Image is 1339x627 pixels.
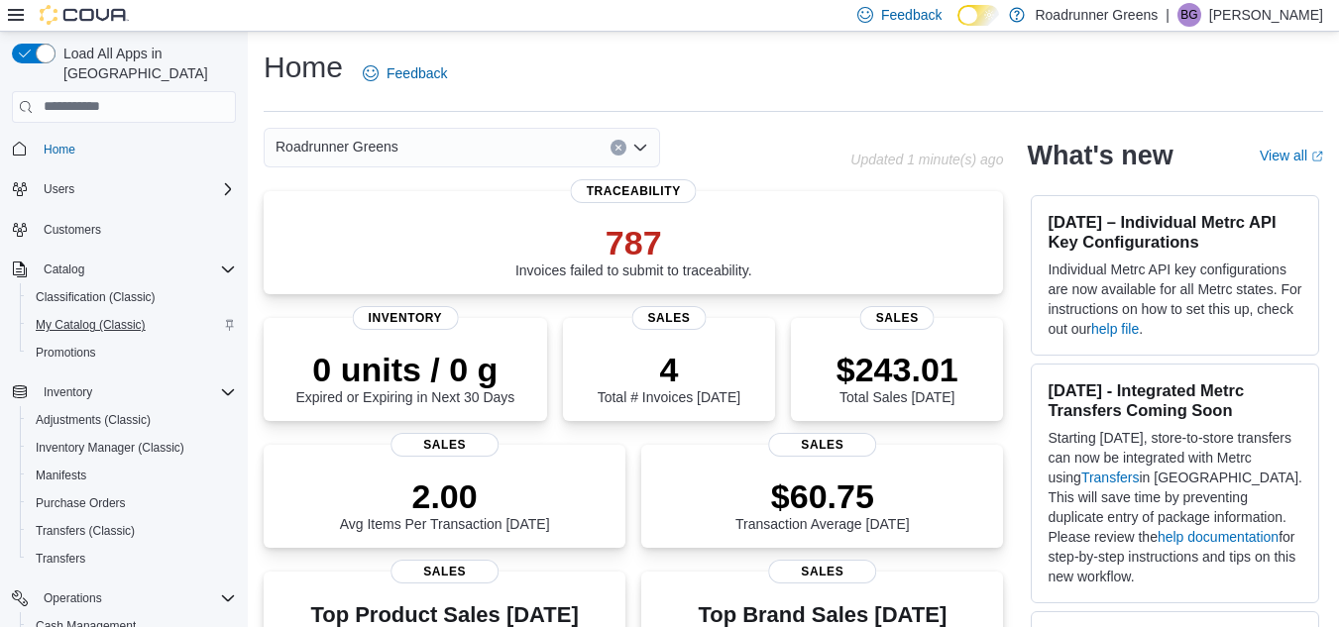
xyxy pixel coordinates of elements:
span: Purchase Orders [36,495,126,511]
span: Inventory Manager (Classic) [28,436,236,460]
button: Users [4,175,244,203]
span: Promotions [28,341,236,365]
button: Users [36,177,82,201]
button: Transfers [20,545,244,573]
p: $243.01 [837,350,958,389]
span: Transfers (Classic) [36,523,135,539]
span: Catalog [44,261,84,277]
span: Purchase Orders [28,491,236,515]
button: Adjustments (Classic) [20,406,244,434]
span: Inventory [36,380,236,404]
p: 787 [515,223,752,262]
span: Inventory Manager (Classic) [36,440,184,456]
span: Adjustments (Classic) [36,412,151,428]
a: Customers [36,218,109,242]
p: 2.00 [340,476,550,516]
a: My Catalog (Classic) [28,313,154,337]
span: Transfers (Classic) [28,519,236,543]
span: Transfers [28,547,236,571]
button: Transfers (Classic) [20,517,244,545]
a: Home [36,138,83,161]
button: Manifests [20,462,244,489]
h3: [DATE] - Integrated Metrc Transfers Coming Soon [1048,380,1302,420]
a: help file [1091,321,1139,337]
a: Manifests [28,464,94,487]
span: Home [36,137,236,161]
button: Inventory [36,380,100,404]
div: Expired or Expiring in Next 30 Days [295,350,514,405]
button: Clear input [611,140,626,156]
p: Updated 1 minute(s) ago [850,152,1003,167]
h3: Top Brand Sales [DATE] [698,603,947,627]
span: Customers [36,217,236,242]
a: Inventory Manager (Classic) [28,436,192,460]
p: | [1166,3,1170,27]
p: Starting [DATE], store-to-store transfers can now be integrated with Metrc using in [GEOGRAPHIC_D... [1048,428,1302,586]
h2: What's new [1027,140,1172,171]
div: Total Sales [DATE] [837,350,958,405]
span: Home [44,142,75,157]
div: Brisa Garcia [1177,3,1201,27]
button: Classification (Classic) [20,283,244,311]
h3: Top Product Sales [DATE] [279,603,610,627]
a: Promotions [28,341,104,365]
p: $60.75 [735,476,910,516]
span: Promotions [36,345,96,361]
h3: [DATE] – Individual Metrc API Key Configurations [1048,212,1302,252]
button: Purchase Orders [20,489,244,517]
span: BG [1180,3,1197,27]
p: Individual Metrc API key configurations are now available for all Metrc states. For instructions ... [1048,260,1302,339]
span: My Catalog (Classic) [28,313,236,337]
button: Operations [4,584,244,612]
span: Sales [860,306,935,330]
span: Load All Apps in [GEOGRAPHIC_DATA] [56,44,236,83]
span: Inventory [44,384,92,400]
a: Transfers (Classic) [28,519,143,543]
span: Manifests [28,464,236,487]
button: Catalog [4,256,244,283]
span: My Catalog (Classic) [36,317,146,333]
a: Feedback [355,53,455,93]
span: Transfers [36,551,85,567]
span: Feedback [881,5,942,25]
span: Sales [768,433,877,457]
span: Classification (Classic) [28,285,236,309]
button: Inventory [4,378,244,406]
button: Operations [36,586,110,610]
span: Traceability [571,179,697,203]
a: Classification (Classic) [28,285,164,309]
span: Dark Mode [957,26,958,27]
button: Open list of options [632,140,648,156]
img: Cova [40,5,129,25]
span: Inventory [353,306,459,330]
span: Classification (Classic) [36,289,156,305]
span: Customers [44,222,101,238]
a: help documentation [1158,529,1279,545]
span: Catalog [36,258,236,281]
div: Avg Items Per Transaction [DATE] [340,476,550,532]
button: My Catalog (Classic) [20,311,244,339]
span: Manifests [36,468,86,483]
p: Roadrunner Greens [1035,3,1158,27]
span: Sales [391,433,500,457]
div: Total # Invoices [DATE] [598,350,740,405]
span: Users [36,177,236,201]
button: Catalog [36,258,92,281]
svg: External link [1311,151,1323,162]
a: View allExternal link [1260,148,1323,163]
span: Adjustments (Classic) [28,408,236,432]
span: Operations [44,590,102,606]
p: 4 [598,350,740,389]
span: Sales [768,560,877,583]
button: Promotions [20,339,244,366]
div: Transaction Average [DATE] [735,476,910,532]
span: Sales [391,560,500,583]
a: Adjustments (Classic) [28,408,159,432]
span: Operations [36,586,236,610]
button: Home [4,135,244,163]
span: Sales [631,306,706,330]
input: Dark Mode [957,5,999,26]
div: Invoices failed to submit to traceability. [515,223,752,278]
a: Transfers [1081,470,1140,485]
p: [PERSON_NAME] [1209,3,1323,27]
